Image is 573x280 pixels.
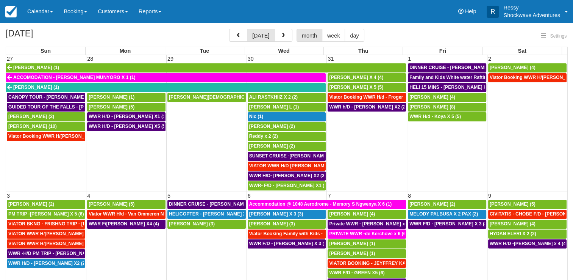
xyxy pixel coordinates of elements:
[8,251,108,256] span: WWR -H/D PM TRIP - [PERSON_NAME] X5 (5)
[248,122,326,131] a: [PERSON_NAME] (2)
[7,239,85,249] a: VIATOR WWR H/[PERSON_NAME] 2 (2)
[537,31,571,42] button: Settings
[249,94,298,100] span: ALI RASTKHIIZ X 2 (2)
[329,261,437,266] span: VIATOR BOOKING - JEYFFREY KAYLEIGH X 1 (1)
[248,103,326,112] a: [PERSON_NAME] L (1)
[13,65,59,70] span: [PERSON_NAME] (1)
[8,94,99,100] span: CANOPY TOUR - [PERSON_NAME] X5 (5)
[345,29,364,42] button: day
[490,241,567,246] span: WWR H/D -[PERSON_NAME] x 4 (4)
[8,124,57,129] span: [PERSON_NAME] (10)
[249,153,342,159] span: SUNSET CRUISE -[PERSON_NAME] X2 (2)
[408,112,486,121] a: WWR H/d - Koya X 5 (5)
[328,269,406,278] a: WWR F/D - GREEN X5 (6)
[490,221,536,227] span: [PERSON_NAME] (4)
[488,63,567,72] a: [PERSON_NAME] (4)
[488,220,567,229] a: [PERSON_NAME] (4)
[13,75,136,80] span: ACCOMODATION - [PERSON_NAME] MUNYORO X 1 (1)
[89,221,159,227] span: WWR F/[PERSON_NAME] X4 (4)
[408,220,486,229] a: WWR F/D - [PERSON_NAME] X 3 (3)
[87,93,165,102] a: [PERSON_NAME] (1)
[249,211,303,217] span: [PERSON_NAME] X 3 (3)
[169,221,215,227] span: [PERSON_NAME] (3)
[7,122,85,131] a: [PERSON_NAME] (10)
[409,65,503,70] span: DINNER CRUISE - [PERSON_NAME] X4 (4)
[248,132,326,141] a: Reddy x 2 (2)
[409,114,461,119] span: WWR H/d - Koya X 5 (5)
[6,63,406,72] a: [PERSON_NAME] (1)
[248,210,326,219] a: [PERSON_NAME] X 3 (3)
[409,85,496,90] span: HELI 15 MINS - [PERSON_NAME] X4 (4)
[488,200,567,209] a: [PERSON_NAME] (5)
[248,220,326,229] a: [PERSON_NAME] (3)
[329,270,384,275] span: WWR F/D - GREEN X5 (6)
[249,173,326,178] span: WWR H/D- [PERSON_NAME] X2 (2)
[8,231,94,236] span: VIATOR WWR H/[PERSON_NAME] 2 (2)
[465,8,476,14] span: Help
[8,134,196,139] span: Viator Booking WWR H/[PERSON_NAME] [PERSON_NAME][GEOGRAPHIC_DATA] (1)
[6,56,14,62] span: 27
[329,211,375,217] span: [PERSON_NAME] (4)
[487,6,499,18] div: R
[408,210,486,219] a: MELODY PALBUSA X 2 PAX (2)
[169,201,262,207] span: DINNER CRUISE - [PERSON_NAME] X3 (3)
[490,231,536,236] span: HYDAN ELERI X 2 (2)
[167,210,246,219] a: HELICOPTER - [PERSON_NAME] X 3 (3)
[409,75,546,80] span: Family and Kids White water Rafting - [PERSON_NAME] X4 (4)
[120,48,131,54] span: Mon
[327,193,331,199] span: 7
[329,75,383,80] span: [PERSON_NAME] X 4 (4)
[247,29,275,42] button: [DATE]
[249,143,295,149] span: [PERSON_NAME] (2)
[86,193,91,199] span: 4
[248,230,326,239] a: Viator Booking Family with Kids - [PERSON_NAME] 4 (4)
[87,103,165,112] a: [PERSON_NAME] (5)
[409,201,455,207] span: [PERSON_NAME] (2)
[89,124,167,129] span: WWR H/D - [PERSON_NAME] X5 (5)
[248,112,326,121] a: Nic (1)
[41,48,51,54] span: Sun
[249,241,328,246] span: WWR F/D - [PERSON_NAME] X 3 (3)
[409,221,489,227] span: WWR F/D - [PERSON_NAME] X 3 (3)
[7,259,85,268] a: WWR H/D - [PERSON_NAME] X2 (2)
[409,211,478,217] span: MELODY PALBUSA X 2 PAX (2)
[249,104,299,110] span: [PERSON_NAME] L (1)
[328,259,406,268] a: VIATOR BOOKING - JEYFFREY KAYLEIGH X 1 (1)
[408,200,486,209] a: [PERSON_NAME] (2)
[167,220,246,229] a: [PERSON_NAME] (3)
[409,104,455,110] span: [PERSON_NAME] (8)
[408,73,486,82] a: Family and Kids White water Rafting - [PERSON_NAME] X4 (4)
[322,29,345,42] button: week
[87,200,165,209] a: [PERSON_NAME] (5)
[328,103,406,112] a: WWR h/D - [PERSON_NAME] X2 (2)
[8,114,54,119] span: [PERSON_NAME] (2)
[248,162,326,171] a: VIATOR WWR H/D [PERSON_NAME] 4 (4)
[409,94,455,100] span: [PERSON_NAME] (4)
[329,104,407,110] span: WWR h/D - [PERSON_NAME] X2 (2)
[7,132,85,141] a: Viator Booking WWR H/[PERSON_NAME] [PERSON_NAME][GEOGRAPHIC_DATA] (1)
[8,241,94,246] span: VIATOR WWR H/[PERSON_NAME] 2 (2)
[249,163,340,168] span: VIATOR WWR H/D [PERSON_NAME] 4 (4)
[503,4,560,11] p: Ressy
[7,249,85,258] a: WWR -H/D PM TRIP - [PERSON_NAME] X5 (5)
[328,73,406,82] a: [PERSON_NAME] X 4 (4)
[249,221,295,227] span: [PERSON_NAME] (3)
[328,239,406,249] a: [PERSON_NAME] (1)
[490,201,536,207] span: [PERSON_NAME] (5)
[408,103,486,112] a: [PERSON_NAME] (8)
[167,200,246,209] a: DINNER CRUISE - [PERSON_NAME] X3 (3)
[7,200,85,209] a: [PERSON_NAME] (2)
[89,94,134,100] span: [PERSON_NAME] (1)
[488,73,567,82] a: Viator Booking WWR H/[PERSON_NAME] 4 (4)
[249,114,263,119] span: Nic (1)
[358,48,368,54] span: Thu
[7,112,85,121] a: [PERSON_NAME] (2)
[329,94,431,100] span: Viator Booking WWR H/d - Froger Julien X1 (1)
[8,104,133,110] span: GUIDED TOUR OF THE FALLS - [PERSON_NAME] X 5 (5)
[328,230,406,239] a: PRIVATE WWR -de Kerchove x 6 (6)
[6,73,326,82] a: ACCOMODATION - [PERSON_NAME] MUNYORO X 1 (1)
[89,114,167,119] span: WWR H/D - [PERSON_NAME] X1 (1)
[248,181,326,190] a: WWR- F/D - [PERSON_NAME] X1 (1)
[7,103,85,112] a: GUIDED TOUR OF THE FALLS - [PERSON_NAME] X 5 (5)
[249,231,374,236] span: Viator Booking Family with Kids - [PERSON_NAME] 4 (4)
